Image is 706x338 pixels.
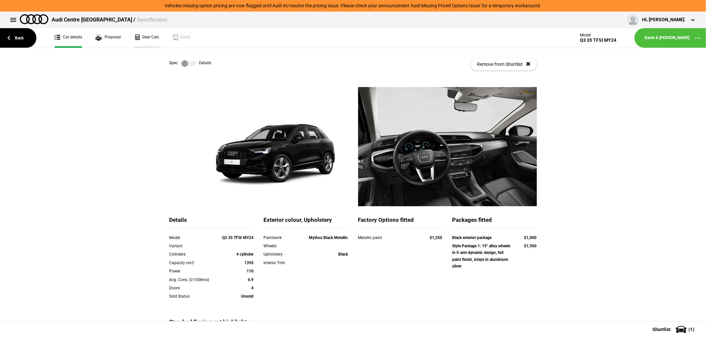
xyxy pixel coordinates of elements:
strong: 4 [252,286,254,290]
strong: Unsold [241,294,254,299]
div: Sold Status [169,293,220,300]
button: ... [689,30,706,46]
strong: Black exterior package [452,235,492,240]
div: Wheels [264,243,298,249]
div: Capacity cm3 [169,260,220,266]
div: Exterior colour, Upholstery [264,216,348,228]
div: Details [169,216,254,228]
div: Power [169,268,220,274]
div: Model [580,33,616,37]
div: Avg. Cons. (l/100kms) [169,276,220,283]
strong: Q3 35 TFSI MY24 [222,235,254,240]
div: Standard Equipment highlights [169,318,348,330]
strong: 1395 [245,261,254,265]
div: Factory Options fitted [358,216,443,228]
div: Upholstery [264,251,298,258]
strong: Mythos Black Metallic [309,235,348,240]
strong: $1,000 [524,235,537,240]
div: Variant [169,243,220,249]
div: Packages fitted [452,216,537,228]
strong: 4 cylinder [237,252,254,257]
strong: $1,250 [430,235,443,240]
a: Deal Calc [134,28,159,48]
span: Shortlist [652,327,671,332]
div: Metallic paint [358,234,417,241]
a: Car details [55,28,82,48]
div: Spec Details [169,60,212,67]
img: audi.png [20,14,48,24]
button: Remove from Shortlist [471,58,537,71]
div: Model [169,234,220,241]
strong: Style Package 1: 19" alloy wheels in 5-arm dynamic design, full paint finish, inlays in aluminium... [452,244,511,268]
strong: 6.9 [248,277,254,282]
button: Shortlist(1) [642,321,706,338]
a: Barrie & [PERSON_NAME] [644,35,689,41]
strong: Black [339,252,348,257]
strong: $1,950 [524,244,537,248]
div: Interior Trim [264,260,298,266]
div: Cylinders [169,251,220,258]
a: Proposal [95,28,121,48]
div: Q3 35 TFSI MY24 [580,37,616,43]
div: Audi Centre [GEOGRAPHIC_DATA] / [52,16,167,24]
span: ( 1 ) [688,327,694,332]
div: Hi, [PERSON_NAME] [642,17,684,23]
strong: 110 [247,269,254,273]
span: Specification [137,17,167,23]
div: Doors [169,285,220,291]
div: Paintwork [264,234,298,241]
